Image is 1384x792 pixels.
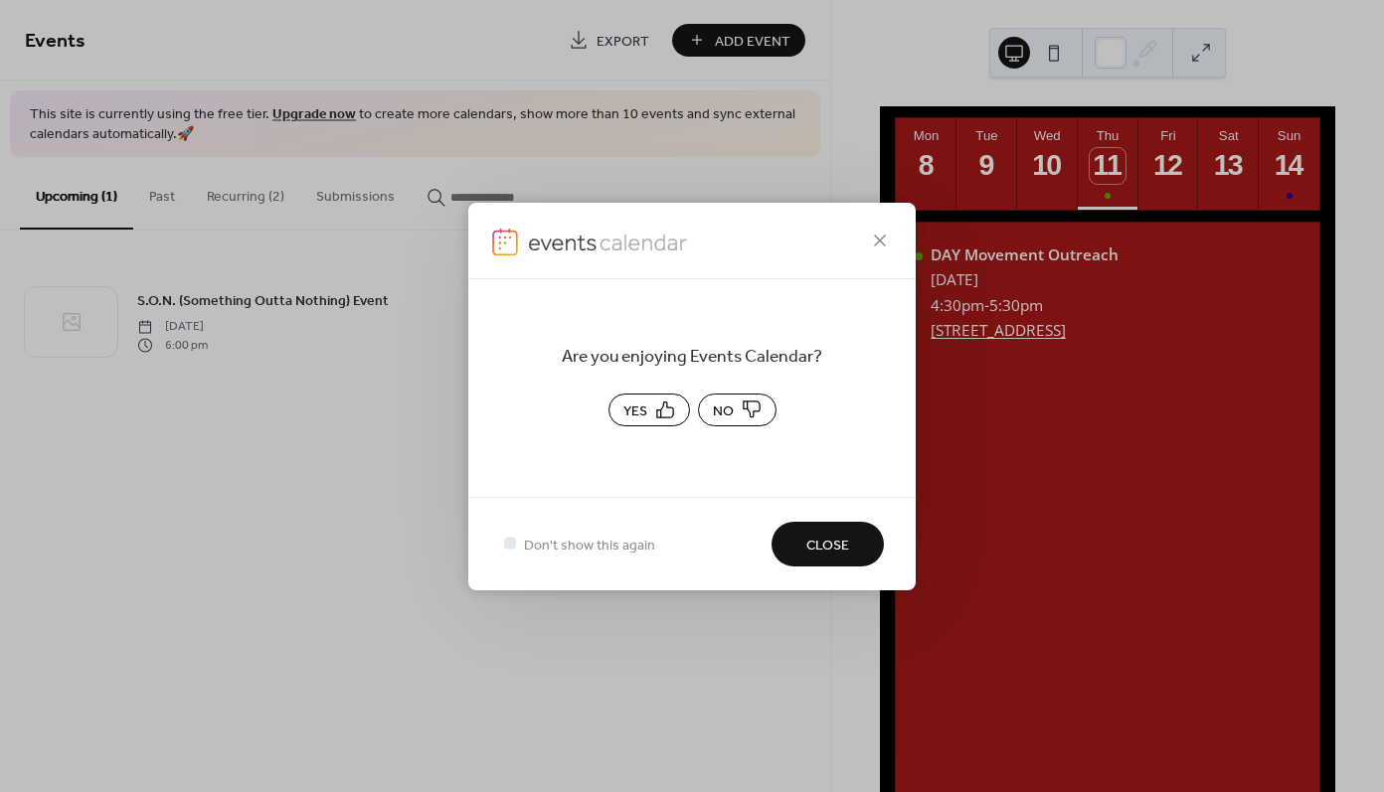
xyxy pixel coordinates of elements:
[623,400,647,421] span: Yes
[524,535,655,555] span: Don't show this again
[528,228,689,255] img: logo-icon
[500,343,884,371] span: Are you enjoying Events Calendar?
[492,228,518,255] img: logo-icon
[772,522,884,566] button: Close
[806,535,849,555] span: Close
[698,394,777,426] button: No
[608,394,690,426] button: Yes
[713,400,734,421] span: No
